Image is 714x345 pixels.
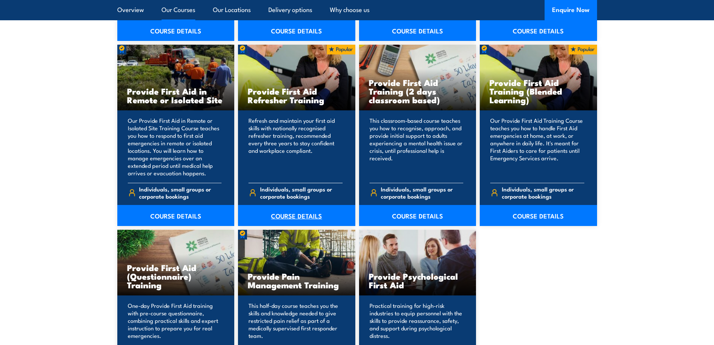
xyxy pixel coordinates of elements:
h3: Provide Psychological First Aid [369,272,467,289]
a: COURSE DETAILS [238,205,355,226]
span: Individuals, small groups or corporate bookings [260,185,343,200]
span: Individuals, small groups or corporate bookings [502,185,584,200]
p: Refresh and maintain your first aid skills with nationally recognised refresher training, recomme... [248,117,343,177]
a: COURSE DETAILS [117,205,235,226]
a: COURSE DETAILS [238,20,355,41]
a: COURSE DETAILS [480,20,597,41]
a: COURSE DETAILS [359,20,476,41]
p: One-day Provide First Aid training with pre-course questionnaire, combining practical skills and ... [128,302,222,339]
a: COURSE DETAILS [359,205,476,226]
span: Individuals, small groups or corporate bookings [381,185,463,200]
h3: Provide First Aid Refresher Training [248,87,346,104]
p: This half-day course teaches you the skills and knowledge needed to give restricted pain relief a... [248,302,343,339]
h3: Provide First Aid Training (2 days classroom based) [369,78,467,104]
span: Individuals, small groups or corporate bookings [139,185,222,200]
h3: Provide First Aid (Questionnaire) Training [127,263,225,289]
a: COURSE DETAILS [480,205,597,226]
h3: Provide First Aid Training (Blended Learning) [489,78,587,104]
a: COURSE DETAILS [117,20,235,41]
h3: Provide Pain Management Training [248,272,346,289]
h3: Provide First Aid in Remote or Isolated Site [127,87,225,104]
p: This classroom-based course teaches you how to recognise, approach, and provide initial support t... [370,117,464,177]
p: Our Provide First Aid in Remote or Isolated Site Training Course teaches you how to respond to fi... [128,117,222,177]
p: Practical training for high-risk industries to equip personnel with the skills to provide reassur... [370,302,464,339]
p: Our Provide First Aid Training Course teaches you how to handle First Aid emergencies at home, at... [490,117,584,177]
